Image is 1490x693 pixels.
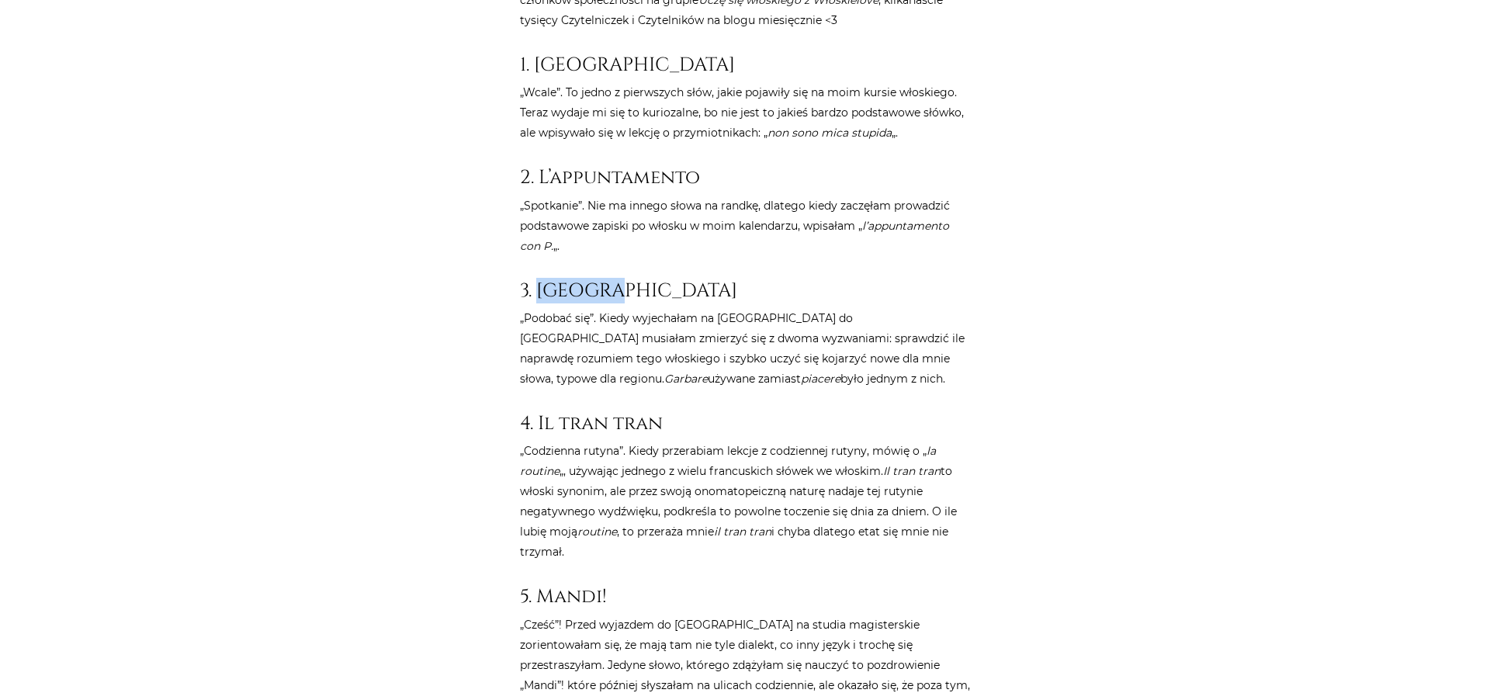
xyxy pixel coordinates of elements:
[520,166,970,189] h3: 2. L’appuntamento
[768,126,892,140] em: non sono mica stupida
[520,279,970,302] h3: 3. [GEOGRAPHIC_DATA]
[714,525,771,539] em: il tran tran
[520,412,970,435] h3: 4. Il tran tran
[801,372,840,386] em: piacere
[577,525,617,539] em: routine
[664,372,708,386] em: Garbare
[520,82,970,143] p: „Wcale”. To jedno z pierwszych słów, jakie pojawiły się na moim kursie włoskiego. Teraz wydaje mi...
[883,464,941,478] em: Il tran tran
[520,219,949,253] em: l’appuntamento con P.
[520,196,970,256] p: „Spotkanie”. Nie ma innego słowa na randkę, dlatego kiedy zaczęłam prowadzić podstawowe zapiski p...
[520,441,970,562] p: „Codzienna rutyna”. Kiedy przerabiam lekcje z codziennej rutyny, mówię o „ „, używając jednego z ...
[520,308,970,389] p: „Podobać się”. Kiedy wyjechałam na [GEOGRAPHIC_DATA] do [GEOGRAPHIC_DATA] musiałam zmierzyć się z...
[520,585,970,608] h3: 5. Mandi!
[520,54,970,76] h3: 1. [GEOGRAPHIC_DATA]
